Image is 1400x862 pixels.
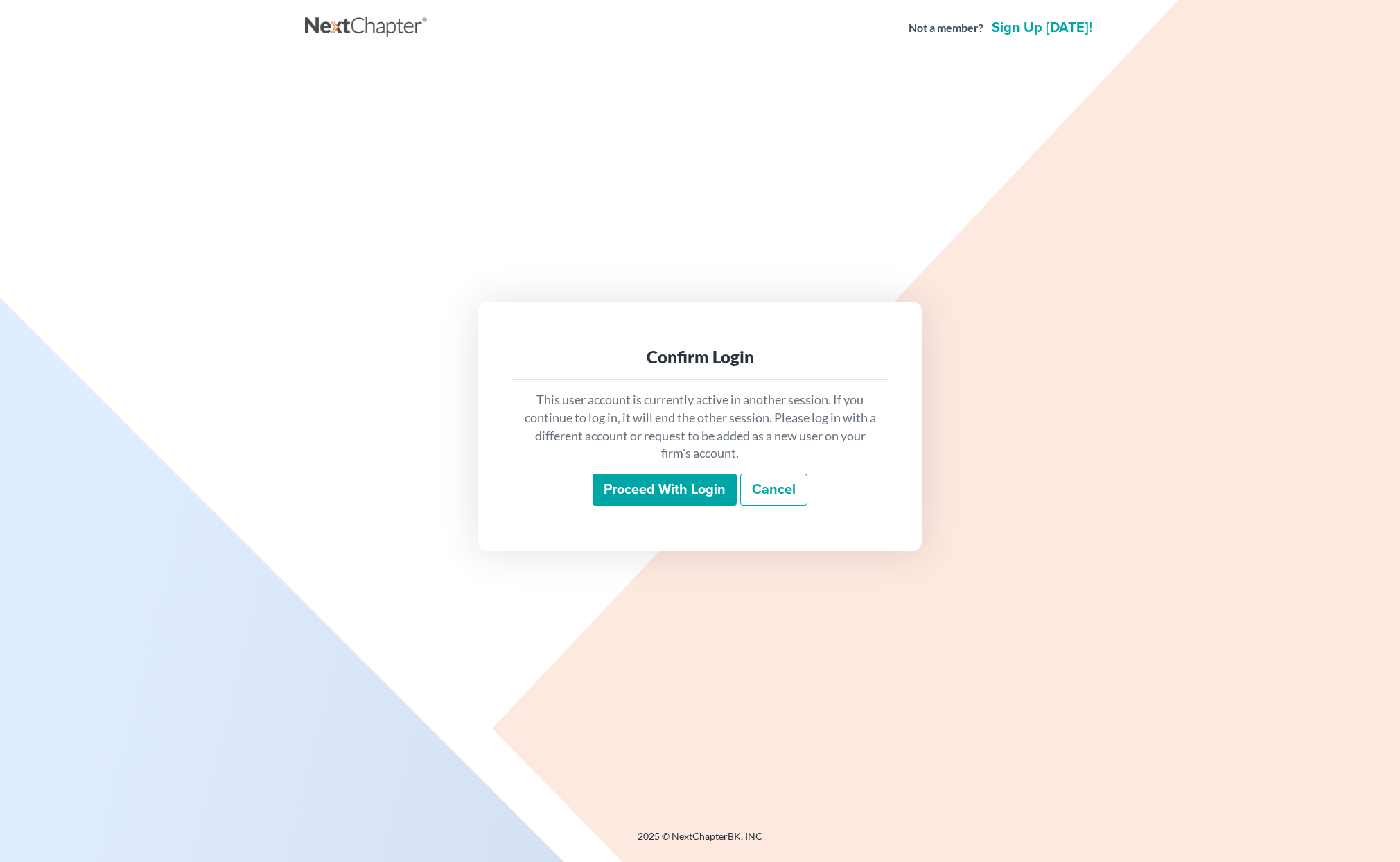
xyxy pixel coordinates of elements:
strong: Not a member? [909,20,983,36]
input: Proceed with login [593,474,737,506]
div: Confirm Login [523,346,877,368]
div: 2025 © NextChapterBK, INC [305,829,1095,854]
a: Cancel [740,474,807,506]
p: This user account is currently active in another session. If you continue to log in, it will end ... [523,391,877,463]
a: Sign up [DATE]! [989,21,1095,35]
